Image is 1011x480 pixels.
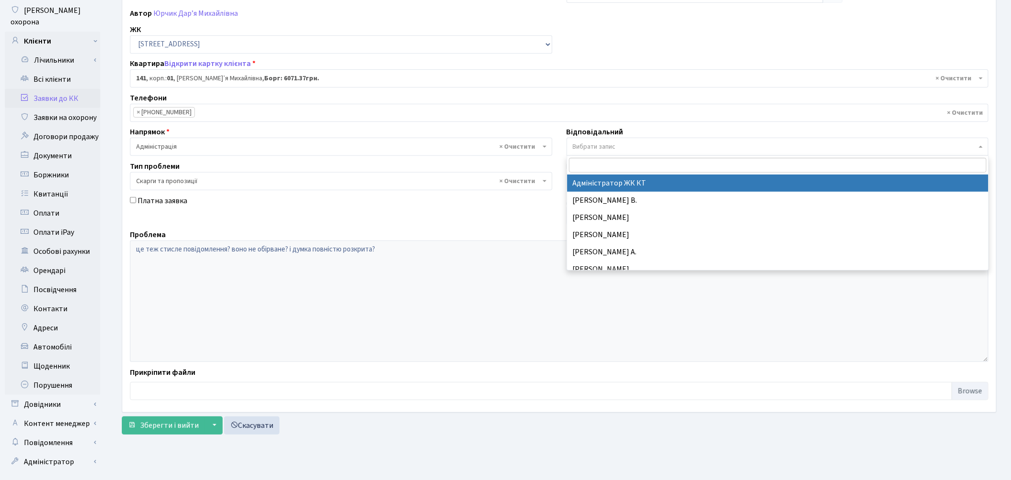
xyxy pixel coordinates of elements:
[5,146,100,165] a: Документи
[567,126,624,138] label: Відповідальний
[5,165,100,185] a: Боржники
[5,204,100,223] a: Оплати
[130,126,170,138] label: Напрямок
[5,261,100,280] a: Орендарі
[5,127,100,146] a: Договори продажу
[167,74,173,83] b: 01
[5,318,100,338] a: Адреси
[573,142,616,152] span: Вибрати запис
[224,416,280,435] a: Скасувати
[500,176,536,186] span: Видалити всі елементи
[5,452,100,471] a: Адміністратор
[130,92,167,104] label: Телефони
[153,8,238,19] a: Юрчик Дар’я Михайлівна
[5,414,100,433] a: Контент менеджер
[5,70,100,89] a: Всі клієнти
[136,74,146,83] b: 141
[5,242,100,261] a: Особові рахунки
[130,367,195,378] label: Прикріпити файли
[130,24,141,35] label: ЖК
[567,226,989,243] li: [PERSON_NAME]
[5,185,100,204] a: Квитанції
[5,108,100,127] a: Заявки на охорону
[133,107,195,118] li: +380503578440
[130,58,256,69] label: Квартира
[567,243,989,261] li: [PERSON_NAME] А.
[130,229,166,240] label: Проблема
[5,280,100,299] a: Посвідчення
[130,172,552,190] span: Скарги та пропозиції
[130,138,552,156] span: Адміністрація
[122,416,205,435] button: Зберегти і вийти
[130,69,989,87] span: <b>141</b>, корп.: <b>01</b>, Юрчик Дар’я Михайлівна, <b>Борг: 6071.37грн.</b>
[138,195,187,207] label: Платна заявка
[5,223,100,242] a: Оплати iPay
[5,338,100,357] a: Автомобілі
[130,8,152,19] label: Автор
[140,420,199,431] span: Зберегти і вийти
[130,161,180,172] label: Тип проблеми
[130,240,989,362] textarea: це теж стисле повідомлення? воно не обірване? і думка повністю розкрита?
[264,74,319,83] b: Борг: 6071.37грн.
[500,142,536,152] span: Видалити всі елементи
[5,299,100,318] a: Контакти
[567,261,989,278] li: [PERSON_NAME]
[567,175,989,192] li: Адміністратор ЖК КТ
[137,108,140,117] span: ×
[136,176,540,186] span: Скарги та пропозиції
[136,142,540,152] span: Адміністрація
[5,32,100,51] a: Клієнти
[11,51,100,70] a: Лічильники
[567,192,989,209] li: [PERSON_NAME] В.
[5,357,100,376] a: Щоденник
[5,433,100,452] a: Повідомлення
[164,58,251,69] a: Відкрити картку клієнта
[947,108,983,118] span: Видалити всі елементи
[5,395,100,414] a: Довідники
[5,1,100,32] a: [PERSON_NAME] охорона
[136,74,977,83] span: <b>141</b>, корп.: <b>01</b>, Юрчик Дар’я Михайлівна, <b>Борг: 6071.37грн.</b>
[936,74,972,83] span: Видалити всі елементи
[5,89,100,108] a: Заявки до КК
[567,209,989,226] li: [PERSON_NAME]
[5,376,100,395] a: Порушення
